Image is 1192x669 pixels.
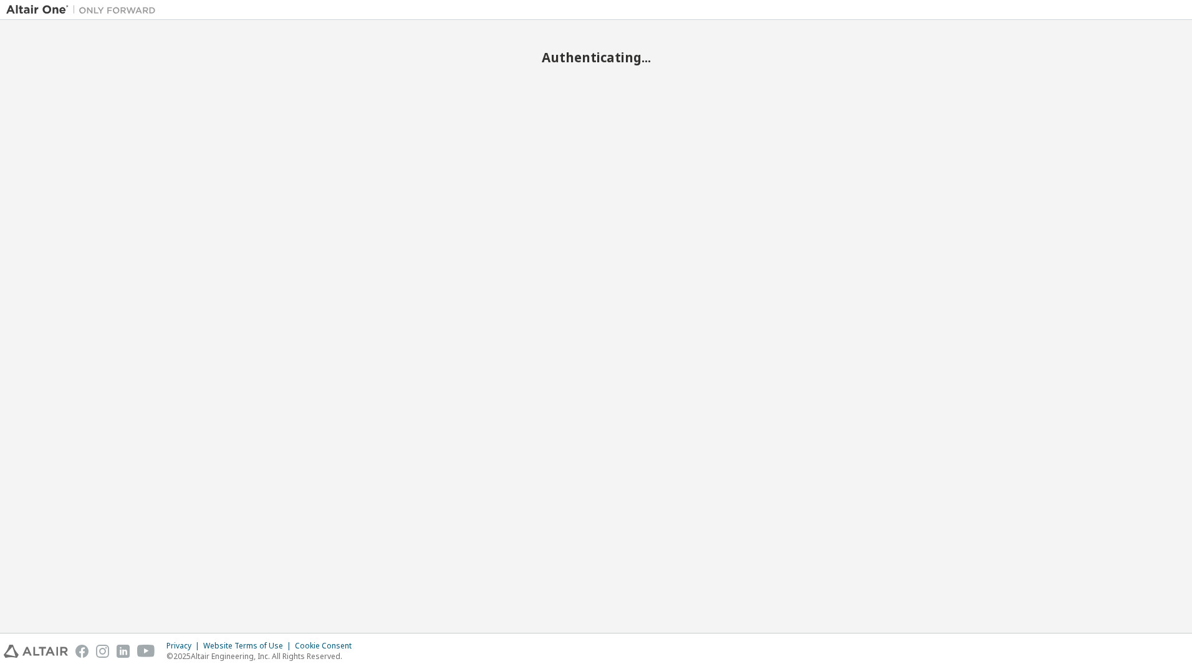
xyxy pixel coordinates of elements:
img: Altair One [6,4,162,16]
div: Website Terms of Use [203,641,295,651]
img: youtube.svg [137,645,155,658]
p: © 2025 Altair Engineering, Inc. All Rights Reserved. [166,651,359,662]
div: Cookie Consent [295,641,359,651]
img: facebook.svg [75,645,89,658]
div: Privacy [166,641,203,651]
img: instagram.svg [96,645,109,658]
img: altair_logo.svg [4,645,68,658]
img: linkedin.svg [117,645,130,658]
h2: Authenticating... [6,49,1186,65]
